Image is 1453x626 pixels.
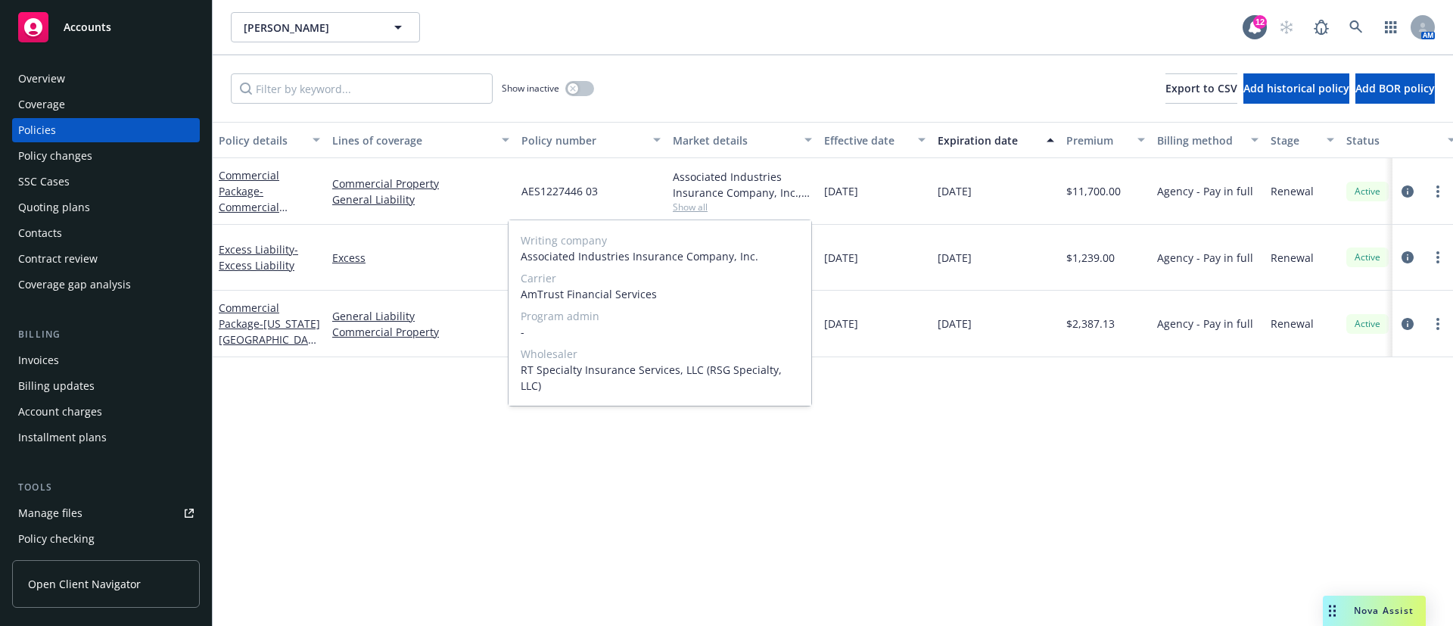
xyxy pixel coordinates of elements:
[12,195,200,220] a: Quoting plans
[244,20,375,36] span: [PERSON_NAME]
[18,501,82,525] div: Manage files
[1355,73,1435,104] button: Add BOR policy
[1271,316,1314,332] span: Renewal
[1355,81,1435,95] span: Add BOR policy
[521,132,644,148] div: Policy number
[219,301,320,363] a: Commercial Package
[521,308,799,324] span: Program admin
[18,144,92,168] div: Policy changes
[1165,81,1237,95] span: Export to CSV
[12,118,200,142] a: Policies
[1376,12,1406,42] a: Switch app
[28,576,141,592] span: Open Client Navigator
[18,195,90,220] div: Quoting plans
[1352,185,1383,198] span: Active
[521,270,799,286] span: Carrier
[332,250,509,266] a: Excess
[824,132,909,148] div: Effective date
[521,232,799,248] span: Writing company
[673,169,812,201] div: Associated Industries Insurance Company, Inc., AmTrust Financial Services, RT Specialty Insurance...
[1243,81,1349,95] span: Add historical policy
[12,374,200,398] a: Billing updates
[18,425,107,450] div: Installment plans
[1352,251,1383,264] span: Active
[1243,73,1349,104] button: Add historical policy
[521,362,799,394] span: RT Specialty Insurance Services, LLC (RSG Specialty, LLC)
[213,122,326,158] button: Policy details
[332,192,509,207] a: General Liability
[12,144,200,168] a: Policy changes
[1265,122,1340,158] button: Stage
[12,501,200,525] a: Manage files
[12,480,200,495] div: Tools
[1429,182,1447,201] a: more
[12,327,200,342] div: Billing
[673,201,812,213] span: Show all
[521,324,799,340] span: -
[521,286,799,302] span: AmTrust Financial Services
[18,118,56,142] div: Policies
[824,250,858,266] span: [DATE]
[1157,250,1253,266] span: Agency - Pay in full
[12,170,200,194] a: SSC Cases
[18,400,102,424] div: Account charges
[12,6,200,48] a: Accounts
[1157,316,1253,332] span: Agency - Pay in full
[1341,12,1371,42] a: Search
[332,176,509,192] a: Commercial Property
[332,132,493,148] div: Lines of coverage
[231,73,493,104] input: Filter by keyword...
[219,184,288,230] span: - Commercial Package
[18,273,131,297] div: Coverage gap analysis
[18,348,59,372] div: Invoices
[818,122,932,158] button: Effective date
[12,92,200,117] a: Coverage
[12,348,200,372] a: Invoices
[938,316,972,332] span: [DATE]
[521,183,598,199] span: AES1227446 03
[18,92,65,117] div: Coverage
[824,316,858,332] span: [DATE]
[219,168,279,230] a: Commercial Package
[1157,132,1242,148] div: Billing method
[12,247,200,271] a: Contract review
[219,242,298,273] a: Excess Liability
[12,67,200,91] a: Overview
[938,132,1038,148] div: Expiration date
[12,425,200,450] a: Installment plans
[938,250,972,266] span: [DATE]
[18,221,62,245] div: Contacts
[1306,12,1336,42] a: Report a Bug
[332,308,509,324] a: General Liability
[1060,122,1151,158] button: Premium
[1165,73,1237,104] button: Export to CSV
[12,273,200,297] a: Coverage gap analysis
[219,316,320,363] span: - [US_STATE][GEOGRAPHIC_DATA] ONLY
[18,374,95,398] div: Billing updates
[12,400,200,424] a: Account charges
[12,527,200,551] a: Policy checking
[1066,316,1115,332] span: $2,387.13
[502,82,559,95] span: Show inactive
[1399,248,1417,266] a: circleInformation
[1066,183,1121,199] span: $11,700.00
[1399,315,1417,333] a: circleInformation
[1271,12,1302,42] a: Start snowing
[332,324,509,340] a: Commercial Property
[667,122,818,158] button: Market details
[18,170,70,194] div: SSC Cases
[18,527,95,551] div: Policy checking
[515,122,667,158] button: Policy number
[1157,183,1253,199] span: Agency - Pay in full
[824,183,858,199] span: [DATE]
[231,12,420,42] button: [PERSON_NAME]
[219,132,303,148] div: Policy details
[1271,250,1314,266] span: Renewal
[1253,14,1267,27] div: 12
[18,67,65,91] div: Overview
[12,221,200,245] a: Contacts
[938,183,972,199] span: [DATE]
[1323,596,1342,626] div: Drag to move
[1066,132,1128,148] div: Premium
[1346,132,1439,148] div: Status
